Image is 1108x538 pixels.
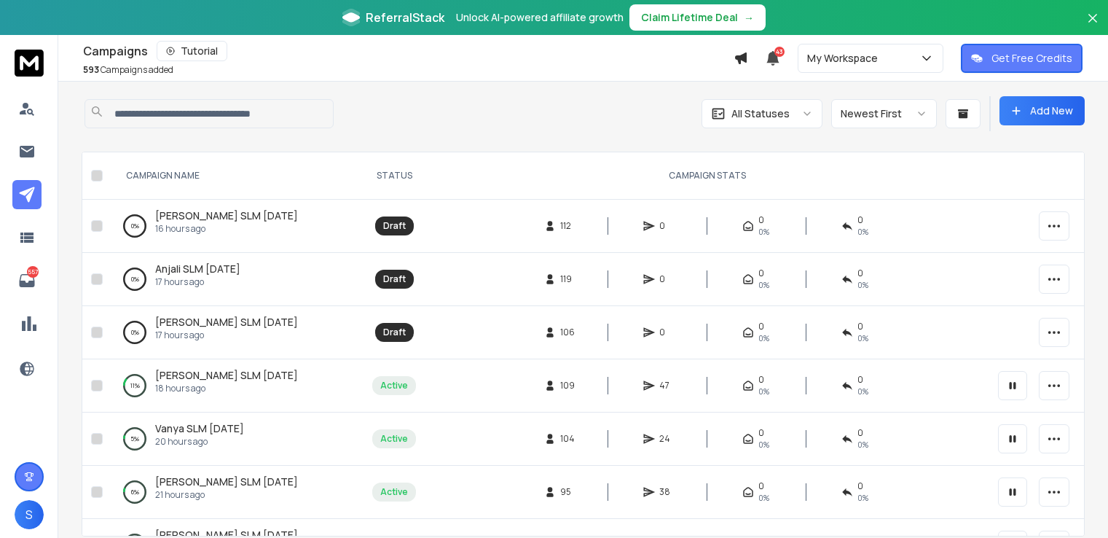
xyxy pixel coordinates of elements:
[380,433,408,445] div: Active
[758,492,769,504] span: 0%
[659,433,674,445] span: 24
[155,368,298,383] a: [PERSON_NAME] SLM [DATE]
[155,489,298,501] p: 21 hours ago
[659,273,674,285] span: 0
[991,51,1072,66] p: Get Free Credits
[131,219,139,233] p: 0 %
[155,223,298,235] p: 16 hours ago
[130,432,139,446] p: 5 %
[366,9,444,26] span: ReferralStack
[857,214,863,226] span: 0
[758,480,764,492] span: 0
[659,220,674,232] span: 0
[131,325,139,340] p: 0 %
[758,226,769,238] span: 0%
[131,272,139,286] p: 0 %
[857,374,863,386] span: 0
[744,10,754,25] span: →
[857,226,868,238] span: 0%
[758,214,764,226] span: 0
[857,321,863,332] span: 0
[999,96,1085,125] button: Add New
[383,273,406,285] div: Draft
[157,41,227,61] button: Tutorial
[155,276,240,288] p: 17 hours ago
[155,330,298,341] p: 17 hours ago
[758,386,769,397] span: 0%
[155,475,298,489] a: [PERSON_NAME] SLM [DATE]
[155,208,298,223] a: [PERSON_NAME] SLM [DATE]
[857,332,868,344] span: 0%
[109,253,364,306] td: 0%Anjali SLM [DATE]17 hours ago
[629,4,766,31] button: Claim Lifetime Deal→
[155,262,240,276] a: Anjali SLM [DATE]
[155,421,244,436] a: Vanya SLM [DATE]
[155,208,298,222] span: [PERSON_NAME] SLM [DATE]
[12,266,42,295] a: 557
[155,383,298,394] p: 18 hours ago
[83,64,173,76] p: Campaigns added
[857,386,868,397] span: 0 %
[560,486,575,498] span: 95
[758,279,769,291] span: 0%
[560,220,575,232] span: 112
[130,378,140,393] p: 11 %
[774,47,785,57] span: 43
[560,433,575,445] span: 104
[109,466,364,519] td: 6%[PERSON_NAME] SLM [DATE]21 hours ago
[15,500,44,529] button: S
[758,427,764,439] span: 0
[83,63,99,76] span: 593
[155,436,244,448] p: 20 hours ago
[1083,9,1102,44] button: Close banner
[560,380,575,391] span: 109
[109,152,364,200] th: CAMPAIGN NAME
[109,306,364,359] td: 0%[PERSON_NAME] SLM [DATE]17 hours ago
[857,268,863,279] span: 0
[155,421,244,435] span: Vanya SLM [DATE]
[155,262,240,276] span: Anjali SLM [DATE]
[857,439,868,451] span: 0 %
[659,327,674,338] span: 0
[383,327,406,338] div: Draft
[131,485,139,499] p: 6 %
[758,439,769,451] span: 0%
[659,486,674,498] span: 38
[109,413,364,466] td: 5%Vanya SLM [DATE]20 hours ago
[659,380,674,391] span: 47
[857,492,868,504] span: 0 %
[758,332,769,344] span: 0%
[364,152,425,200] th: STATUS
[961,44,1083,73] button: Get Free Credits
[731,106,790,121] p: All Statuses
[425,152,989,200] th: CAMPAIGN STATS
[27,266,39,278] p: 557
[109,200,364,253] td: 0%[PERSON_NAME] SLM [DATE]16 hours ago
[380,486,408,498] div: Active
[380,380,408,391] div: Active
[560,273,575,285] span: 119
[758,268,764,279] span: 0
[857,480,863,492] span: 0
[831,99,937,128] button: Newest First
[155,315,298,330] a: [PERSON_NAME] SLM [DATE]
[758,321,764,332] span: 0
[456,10,624,25] p: Unlock AI-powered affiliate growth
[560,327,575,338] span: 106
[155,475,298,488] span: [PERSON_NAME] SLM [DATE]
[155,368,298,382] span: [PERSON_NAME] SLM [DATE]
[758,374,764,386] span: 0
[109,359,364,413] td: 11%[PERSON_NAME] SLM [DATE]18 hours ago
[83,41,734,61] div: Campaigns
[857,279,868,291] span: 0%
[857,427,863,439] span: 0
[807,51,884,66] p: My Workspace
[383,220,406,232] div: Draft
